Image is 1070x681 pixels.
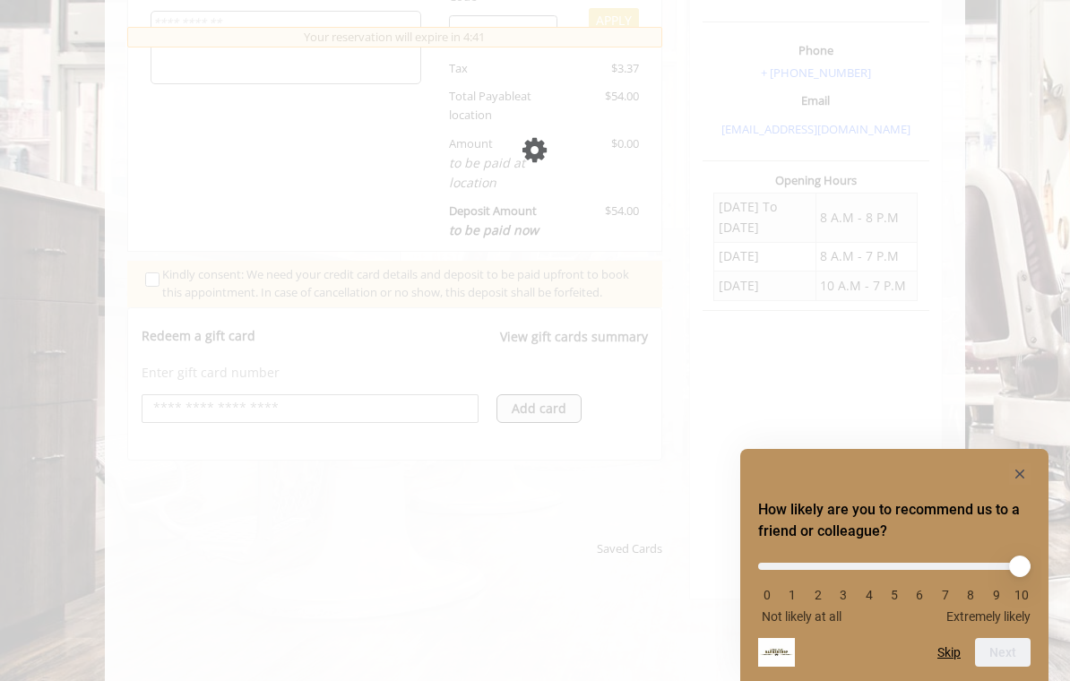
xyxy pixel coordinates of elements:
li: 7 [936,588,954,602]
button: Next question [975,638,1031,667]
li: 3 [834,588,852,602]
li: 2 [809,588,827,602]
li: 6 [910,588,928,602]
button: Skip [937,645,961,659]
li: 4 [860,588,878,602]
li: 0 [758,588,776,602]
li: 5 [885,588,903,602]
span: Not likely at all [762,609,841,624]
span: Extremely likely [946,609,1031,624]
div: How likely are you to recommend us to a friend or colleague? Select an option from 0 to 10, with ... [758,549,1031,624]
li: 10 [1013,588,1031,602]
li: 9 [988,588,1005,602]
div: How likely are you to recommend us to a friend or colleague? Select an option from 0 to 10, with ... [758,463,1031,667]
li: 1 [783,588,801,602]
li: 8 [962,588,979,602]
button: Hide survey [1009,463,1031,485]
h2: How likely are you to recommend us to a friend or colleague? Select an option from 0 to 10, with ... [758,499,1031,542]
